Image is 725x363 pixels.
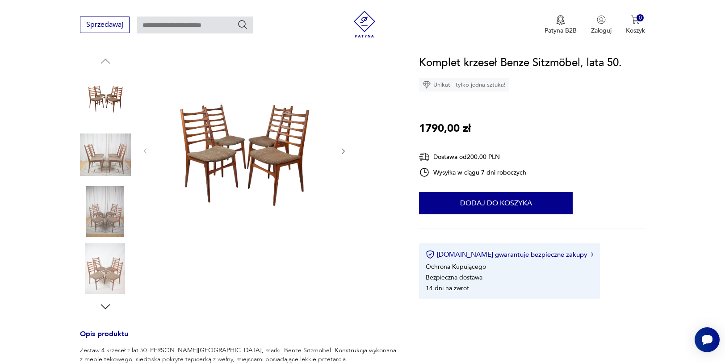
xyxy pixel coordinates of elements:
button: Zaloguj [591,15,612,35]
button: Patyna B2B [545,15,577,35]
h3: Opis produktu [80,331,398,346]
p: Patyna B2B [545,26,577,35]
img: Zdjęcie produktu Komplet krzeseł Benze Sitzmöbel, lata 50. [80,129,131,180]
a: Sprzedawaj [80,22,130,29]
div: Wysyłka w ciągu 7 dni roboczych [419,167,526,178]
img: Zdjęcie produktu Komplet krzeseł Benze Sitzmöbel, lata 50. [80,186,131,237]
li: 14 dni na zwrot [426,284,469,292]
img: Ikona diamentu [423,81,431,89]
img: Zdjęcie produktu Komplet krzeseł Benze Sitzmöbel, lata 50. [80,243,131,294]
img: Ikona koszyka [631,15,640,24]
button: Szukaj [237,19,248,30]
a: Ikona medaluPatyna B2B [545,15,577,35]
img: Patyna - sklep z meblami i dekoracjami vintage [351,11,378,38]
p: 1790,00 zł [419,120,471,137]
button: Dodaj do koszyka [419,192,573,214]
button: 0Koszyk [626,15,645,35]
button: Sprzedawaj [80,17,130,33]
img: Ikonka użytkownika [597,15,606,24]
button: [DOMAIN_NAME] gwarantuje bezpieczne zakupy [426,250,593,259]
p: Zaloguj [591,26,612,35]
img: Ikona dostawy [419,151,430,163]
li: Bezpieczna dostawa [426,273,482,282]
img: Ikona strzałki w prawo [591,252,594,257]
h1: Komplet krzeseł Benze Sitzmöbel, lata 50. [419,54,622,71]
img: Zdjęcie produktu Komplet krzeseł Benze Sitzmöbel, lata 50. [80,72,131,123]
img: Ikona medalu [556,15,565,25]
div: Unikat - tylko jedna sztuka! [419,78,509,92]
iframe: Smartsupp widget button [695,327,720,352]
img: Ikona certyfikatu [426,250,435,259]
img: Zdjęcie produktu Komplet krzeseł Benze Sitzmöbel, lata 50. [158,54,330,246]
li: Ochrona Kupującego [426,263,486,271]
p: Koszyk [626,26,645,35]
div: Dostawa od 200,00 PLN [419,151,526,163]
div: 0 [637,14,644,22]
